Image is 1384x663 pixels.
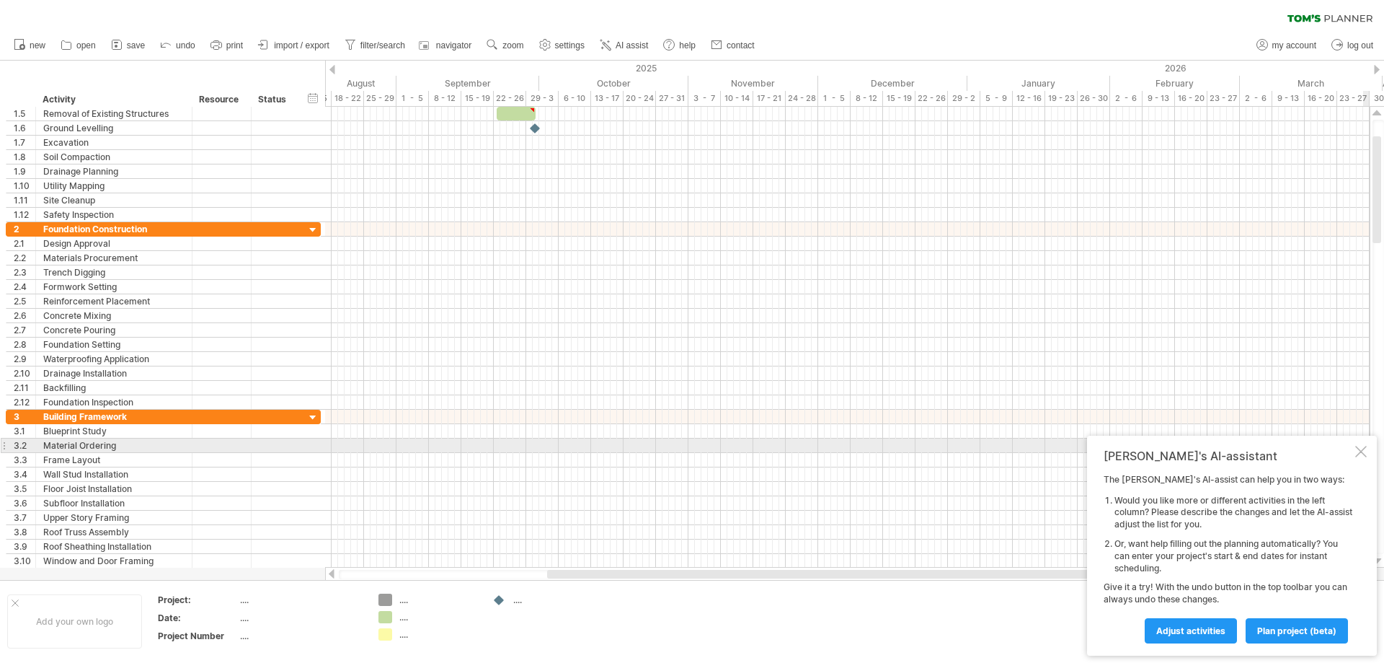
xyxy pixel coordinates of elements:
[727,40,755,51] span: contact
[43,265,185,279] div: Trench Digging
[1013,91,1045,106] div: 12 - 16
[502,40,523,51] span: zoom
[1337,91,1370,106] div: 23 - 27
[660,36,700,55] a: help
[399,611,478,623] div: ....
[341,36,409,55] a: filter/search
[1110,91,1143,106] div: 2 - 6
[14,381,35,395] div: 2.11
[43,525,185,539] div: Roof Truss Assembly
[57,36,100,55] a: open
[43,150,185,164] div: Soil Compaction
[14,179,35,193] div: 1.10
[429,91,461,106] div: 8 - 12
[14,136,35,149] div: 1.7
[1143,91,1175,106] div: 9 - 13
[818,91,851,106] div: 1 - 5
[461,91,494,106] div: 15 - 19
[43,410,185,423] div: Building Framework
[43,453,185,467] div: Frame Layout
[707,36,759,55] a: contact
[688,91,721,106] div: 3 - 7
[226,40,243,51] span: print
[43,193,185,207] div: Site Cleanup
[591,91,624,106] div: 13 - 17
[158,594,237,606] div: Project:
[417,36,476,55] a: navigator
[14,453,35,467] div: 3.3
[43,323,185,337] div: Concrete Pouring
[1145,618,1237,644] a: Adjust activities
[260,76,396,91] div: August 2025
[1272,40,1316,51] span: my account
[43,121,185,135] div: Ground Levelling
[43,424,185,438] div: Blueprint Study
[14,467,35,481] div: 3.4
[1328,36,1378,55] a: log out
[14,121,35,135] div: 1.6
[1156,625,1225,636] span: Adjust activities
[1104,449,1352,463] div: [PERSON_NAME]'s AI-assistant
[43,439,185,452] div: Material Ordering
[818,76,967,91] div: December 2025
[494,91,526,106] div: 22 - 26
[43,208,185,221] div: Safety Inspection
[14,208,35,221] div: 1.12
[127,40,145,51] span: save
[14,482,35,496] div: 3.5
[1114,538,1352,574] li: Or, want help filling out the planning automatically? You can enter your project's start & end da...
[14,309,35,322] div: 2.6
[616,40,648,51] span: AI assist
[199,92,243,107] div: Resource
[753,91,786,106] div: 17 - 21
[43,554,185,568] div: Window and Door Framing
[1305,91,1337,106] div: 16 - 20
[364,91,396,106] div: 25 - 29
[43,164,185,178] div: Drainage Planning
[176,40,195,51] span: undo
[43,395,185,409] div: Foundation Inspection
[14,338,35,351] div: 2.8
[14,150,35,164] div: 1.8
[14,352,35,366] div: 2.9
[1045,91,1078,106] div: 19 - 23
[14,294,35,308] div: 2.5
[240,594,361,606] div: ....
[14,164,35,178] div: 1.9
[1240,76,1383,91] div: March 2026
[14,193,35,207] div: 1.11
[14,280,35,294] div: 2.4
[43,294,185,308] div: Reinforcement Placement
[851,91,883,106] div: 8 - 12
[555,40,585,51] span: settings
[43,237,185,250] div: Design Approval
[158,630,237,642] div: Project Number
[43,136,185,149] div: Excavation
[721,91,753,106] div: 10 - 14
[43,366,185,380] div: Drainage Installation
[360,40,405,51] span: filter/search
[536,36,589,55] a: settings
[624,91,656,106] div: 20 - 24
[396,91,429,106] div: 1 - 5
[274,40,329,51] span: import / export
[14,410,35,423] div: 3
[1114,495,1352,531] li: Would you like more or different activities in the left column? Please describe the changes and l...
[14,265,35,279] div: 2.3
[43,92,184,107] div: Activity
[1104,474,1352,643] div: The [PERSON_NAME]'s AI-assist can help you in two ways: Give it a try! With the undo button in th...
[332,91,364,106] div: 18 - 22
[14,511,35,524] div: 3.7
[980,91,1013,106] div: 5 - 9
[967,76,1110,91] div: January 2026
[207,36,247,55] a: print
[43,107,185,120] div: Removal of Existing Structures
[396,76,539,91] div: September 2025
[14,424,35,438] div: 3.1
[240,630,361,642] div: ....
[14,222,35,236] div: 2
[1110,76,1240,91] div: February 2026
[1246,618,1348,644] a: plan project (beta)
[1272,91,1305,106] div: 9 - 13
[14,554,35,568] div: 3.10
